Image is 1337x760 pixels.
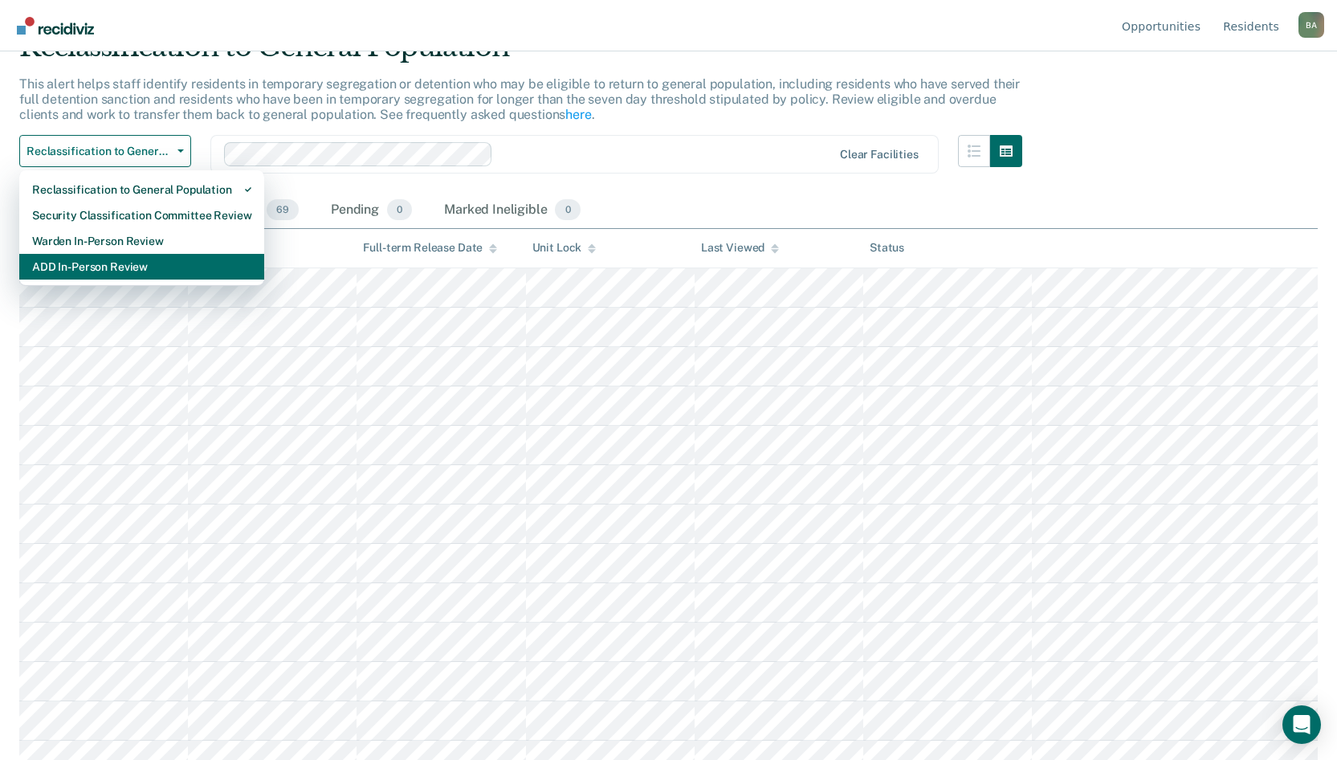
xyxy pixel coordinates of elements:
[32,254,251,280] div: ADD In-Person Review
[441,193,584,228] div: Marked Ineligible0
[19,170,264,286] div: Dropdown Menu
[532,241,597,255] div: Unit Lock
[32,228,251,254] div: Warden In-Person Review
[701,241,779,255] div: Last Viewed
[19,135,191,167] button: Reclassification to General Population
[32,177,251,202] div: Reclassification to General Population
[328,193,415,228] div: Pending0
[17,17,94,35] img: Recidiviz
[363,241,497,255] div: Full-term Release Date
[565,107,591,122] a: here
[555,199,580,220] span: 0
[1298,12,1324,38] div: B A
[870,241,904,255] div: Status
[32,202,251,228] div: Security Classification Committee Review
[387,199,412,220] span: 0
[267,199,299,220] span: 69
[19,31,1022,76] div: Reclassification to General Population
[19,76,1020,122] p: This alert helps staff identify residents in temporary segregation or detention who may be eligib...
[26,145,171,158] span: Reclassification to General Population
[1298,12,1324,38] button: Profile dropdown button
[840,148,919,161] div: Clear facilities
[1282,705,1321,744] div: Open Intercom Messenger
